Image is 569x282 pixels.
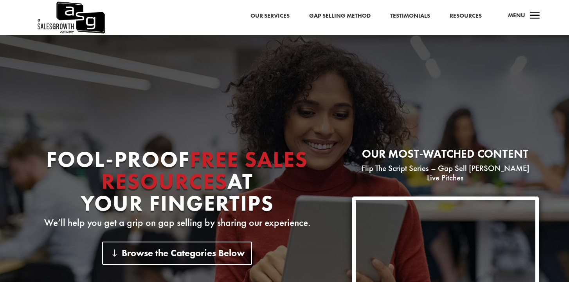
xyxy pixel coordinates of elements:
[101,145,308,195] span: Free Sales Resources
[352,164,539,182] p: Flip The Script Series – Gap Sell [PERSON_NAME] Live Pitches
[102,242,252,265] a: Browse the Categories Below
[30,218,324,227] p: We’ll help you get a grip on gap selling by sharing our experience.
[450,11,482,21] a: Resources
[30,148,324,218] h1: Fool-proof At Your Fingertips
[309,11,371,21] a: Gap Selling Method
[527,8,543,24] span: a
[352,148,539,164] h2: Our most-watched content
[508,11,525,19] span: Menu
[390,11,430,21] a: Testimonials
[250,11,290,21] a: Our Services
